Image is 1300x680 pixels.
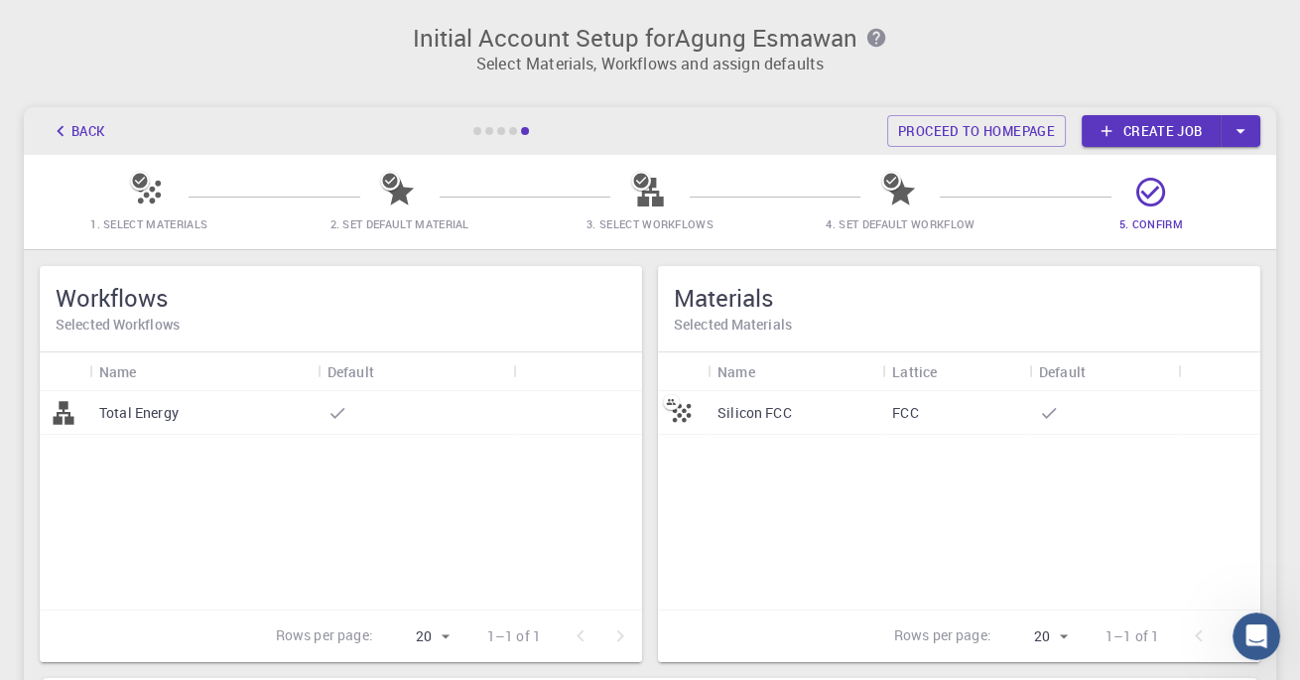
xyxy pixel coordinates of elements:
p: FCC [892,403,918,423]
span: 3. Select Workflows [586,216,714,231]
h6: Selected Workflows [56,314,626,336]
p: Rows per page: [894,625,991,648]
button: Sort [137,355,169,387]
div: Name [99,352,137,391]
h3: Initial Account Setup for Agung Esmawan [36,24,1264,52]
div: Icon [40,352,89,391]
div: Default [318,352,514,391]
div: Name [708,352,882,391]
span: 1. Select Materials [90,216,207,231]
div: Name [717,352,755,391]
button: Back [40,115,115,147]
p: Rows per page: [276,625,373,648]
p: Select Materials, Workflows and assign defaults [36,52,1264,75]
p: Silicon FCC [717,403,792,423]
span: 2. Set Default Material [329,216,468,231]
button: Sort [374,355,406,387]
div: Name [89,352,318,391]
p: Total Energy [99,403,179,423]
button: Sort [937,355,969,387]
h5: Workflows [56,282,626,314]
a: Create job [1082,115,1221,147]
div: Icon [658,352,708,391]
a: Proceed to homepage [887,115,1066,147]
div: Lattice [882,352,1029,391]
div: Default [1039,352,1086,391]
div: Default [1029,352,1179,391]
span: Dukungan [38,14,128,32]
button: Sort [1086,355,1117,387]
button: Sort [755,355,787,387]
div: Default [327,352,374,391]
span: 4. Set Default Workflow [826,216,975,231]
h5: Materials [674,282,1244,314]
h6: Selected Materials [674,314,1244,336]
div: 20 [381,622,455,651]
div: Lattice [892,352,937,391]
p: 1–1 of 1 [487,626,541,646]
span: 5. Confirm [1119,216,1183,231]
iframe: Intercom live chat [1233,612,1280,660]
p: 1–1 of 1 [1105,626,1159,646]
div: 20 [999,622,1074,651]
